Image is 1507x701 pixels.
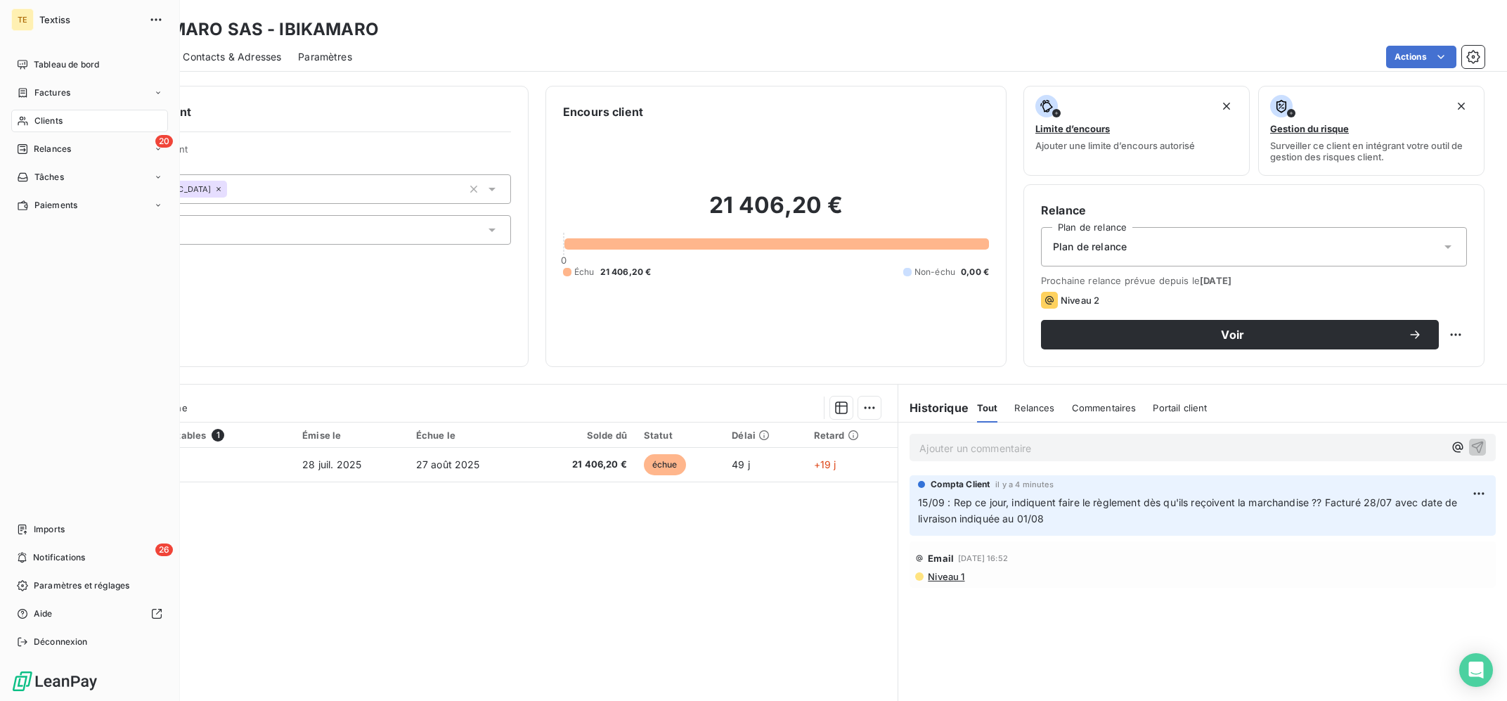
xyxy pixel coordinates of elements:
[561,255,567,266] span: 0
[1014,402,1054,413] span: Relances
[1023,86,1250,176] button: Limite d’encoursAjouter une limite d’encours autorisé
[1058,329,1408,340] span: Voir
[11,603,168,625] a: Aide
[34,607,53,620] span: Aide
[926,571,964,582] span: Niveau 1
[34,143,71,155] span: Relances
[1072,402,1137,413] span: Commentaires
[958,554,1008,562] span: [DATE] 16:52
[977,402,998,413] span: Tout
[1153,402,1207,413] span: Portail client
[183,50,281,64] span: Contacts & Adresses
[1041,320,1439,349] button: Voir
[124,17,379,42] h3: IBIKAMARO SAS - IBIKAMARO
[1041,275,1467,286] span: Prochaine relance prévue depuis le
[34,171,64,184] span: Tâches
[918,496,1460,525] span: 15/09 : Rep ce jour, indiquent faire le règlement dès qu'ils reçoivent la marchandise ?? Facturé ...
[298,50,352,64] span: Paramètres
[537,458,627,472] span: 21 406,20 €
[212,429,224,442] span: 1
[1200,275,1231,286] span: [DATE]
[537,430,627,441] div: Solde dû
[34,579,129,592] span: Paramètres et réglages
[898,399,969,416] h6: Historique
[574,266,595,278] span: Échu
[1041,202,1467,219] h6: Relance
[961,266,989,278] span: 0,00 €
[1061,295,1099,306] span: Niveau 2
[644,430,715,441] div: Statut
[563,191,989,233] h2: 21 406,20 €
[39,14,141,25] span: Textiss
[1258,86,1485,176] button: Gestion du risqueSurveiller ce client en intégrant votre outil de gestion des risques client.
[11,670,98,693] img: Logo LeanPay
[34,58,99,71] span: Tableau de bord
[34,523,65,536] span: Imports
[814,458,836,470] span: +19 j
[34,86,70,99] span: Factures
[155,135,173,148] span: 20
[1270,140,1473,162] span: Surveiller ce client en intégrant votre outil de gestion des risques client.
[1270,123,1349,134] span: Gestion du risque
[644,454,686,475] span: échue
[1459,653,1493,687] div: Open Intercom Messenger
[119,429,285,442] div: Pièces comptables
[1035,140,1195,151] span: Ajouter une limite d’encours autorisé
[302,458,361,470] span: 28 juil. 2025
[914,266,955,278] span: Non-échu
[416,458,480,470] span: 27 août 2025
[732,458,750,470] span: 49 j
[1053,240,1127,254] span: Plan de relance
[995,480,1053,489] span: il y a 4 minutes
[34,115,63,127] span: Clients
[33,551,85,564] span: Notifications
[113,143,511,163] span: Propriétés Client
[416,430,520,441] div: Échue le
[814,430,890,441] div: Retard
[85,103,511,120] h6: Informations client
[732,430,796,441] div: Délai
[563,103,643,120] h6: Encours client
[34,199,77,212] span: Paiements
[1386,46,1456,68] button: Actions
[931,478,990,491] span: Compta Client
[302,430,399,441] div: Émise le
[155,544,173,556] span: 26
[928,553,954,564] span: Email
[227,183,238,195] input: Ajouter une valeur
[11,8,34,31] div: TE
[1035,123,1110,134] span: Limite d’encours
[600,266,652,278] span: 21 406,20 €
[34,636,88,648] span: Déconnexion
